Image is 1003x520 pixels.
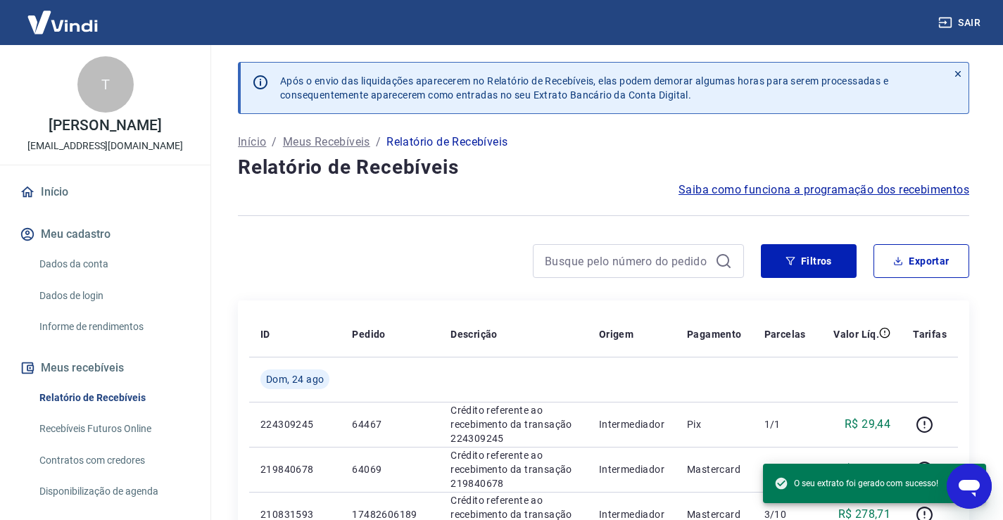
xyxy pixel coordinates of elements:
p: Pagamento [687,327,742,341]
a: Recebíveis Futuros Online [34,414,194,443]
iframe: Botão para abrir a janela de mensagens [947,464,992,509]
input: Busque pelo número do pedido [545,251,709,272]
h4: Relatório de Recebíveis [238,153,969,182]
span: Dom, 24 ago [266,372,324,386]
p: Pedido [352,327,385,341]
p: 1/8 [764,462,806,476]
p: 224309245 [260,417,329,431]
button: Sair [935,10,986,36]
a: Disponibilização de agenda [34,477,194,506]
p: ID [260,327,270,341]
a: Informe de rendimentos [34,312,194,341]
p: 219840678 [260,462,329,476]
p: / [272,134,277,151]
p: Pix [687,417,742,431]
span: O seu extrato foi gerado com sucesso! [774,476,938,490]
img: Vindi [17,1,108,44]
button: Exportar [873,244,969,278]
button: Meu cadastro [17,219,194,250]
p: Crédito referente ao recebimento da transação 224309245 [450,403,576,445]
p: Após o envio das liquidações aparecerem no Relatório de Recebíveis, elas podem demorar algumas ho... [280,74,888,102]
a: Saiba como funciona a programação dos recebimentos [679,182,969,198]
div: T [77,56,134,113]
p: [PERSON_NAME] [49,118,161,133]
p: [EMAIL_ADDRESS][DOMAIN_NAME] [27,139,183,153]
p: Descrição [450,327,498,341]
a: Relatório de Recebíveis [34,383,194,412]
p: Intermediador [599,417,664,431]
p: Origem [599,327,633,341]
p: Intermediador [599,462,664,476]
a: Dados da conta [34,250,194,279]
p: Mastercard [687,462,742,476]
a: Contratos com credores [34,446,194,475]
a: Início [17,177,194,208]
a: Meus Recebíveis [283,134,370,151]
a: Início [238,134,266,151]
p: / [376,134,381,151]
button: Filtros [761,244,857,278]
p: 1/1 [764,417,806,431]
p: R$ 235,78 [838,461,891,478]
p: Tarifas [913,327,947,341]
button: Meus recebíveis [17,353,194,383]
a: Dados de login [34,281,194,310]
p: 64069 [352,462,428,476]
p: Crédito referente ao recebimento da transação 219840678 [450,448,576,490]
p: Parcelas [764,327,806,341]
p: Valor Líq. [833,327,879,341]
p: 64467 [352,417,428,431]
p: R$ 29,44 [845,416,890,433]
p: Relatório de Recebíveis [386,134,507,151]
